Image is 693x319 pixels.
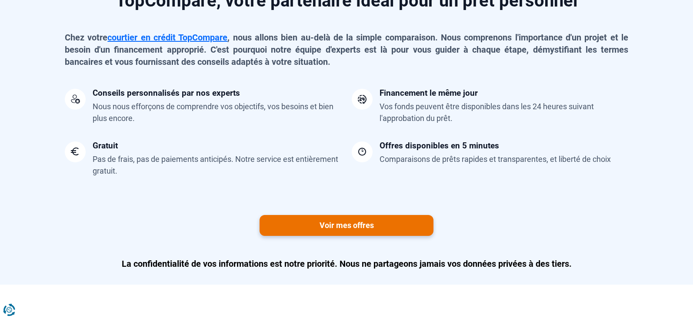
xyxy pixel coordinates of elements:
a: courtier en crédit TopCompare [107,32,227,43]
p: La confidentialité de vos informations est notre priorité. Nous ne partageons jamais vos données ... [65,258,628,270]
div: Conseils personnalisés par nos experts [93,89,240,97]
div: Vos fonds peuvent être disponibles dans les 24 heures suivant l'approbation du prêt. [380,101,628,124]
div: Comparaisons de prêts rapides et transparentes, et liberté de choix [380,153,611,165]
div: Nous nous efforçons de comprendre vos objectifs, vos besoins et bien plus encore. [93,101,341,124]
a: Voir mes offres [260,215,433,236]
div: Offres disponibles en 5 minutes [380,141,499,150]
div: Financement le même jour [380,89,478,97]
div: Pas de frais, pas de paiements anticipés. Notre service est entièrement gratuit. [93,153,341,177]
div: Gratuit [93,141,118,150]
p: Chez votre , nous allons bien au-delà de la simple comparaison. Nous comprenons l'importance d'un... [65,31,628,68]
